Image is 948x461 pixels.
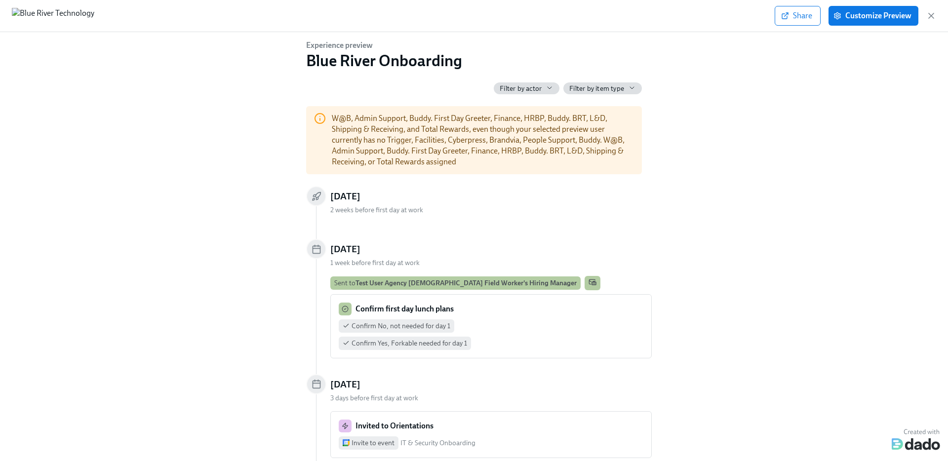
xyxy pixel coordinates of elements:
strong: Confirm first day lunch plans [355,304,454,313]
strong: Invited to Orientations [355,421,434,430]
div: W@B, Admin Support, Buddy. First Day Greeter, Finance, HRBP, Buddy. BRT, L&D, Shipping & Receivin... [332,109,634,171]
img: Blue River Technology [12,8,94,24]
span: Confirm Yes, Forkable needed for day 1 [352,339,467,348]
h6: Experience preview [306,40,462,51]
div: Invited to Orientations [339,420,643,432]
div: Sent to [334,278,577,288]
span: 3 days before first day at work [330,394,418,402]
span: Customize Preview [835,11,911,21]
span: Filter by item type [569,84,624,93]
button: Filter by item type [563,82,642,94]
button: Filter by actor [494,82,559,94]
span: 2 weeks before first day at work [330,206,423,214]
h5: [DATE] [330,243,360,256]
span: 1 week before first day at work [330,259,420,267]
h5: [DATE] [330,378,360,391]
span: Work Email [589,278,596,288]
strong: Test User Agency [DEMOGRAPHIC_DATA] Field Worker's Hiring Manager [355,279,577,287]
span: Confirm No, not needed for day 1 [352,321,450,331]
div: IT & Security Onboarding [400,438,475,448]
img: Dado [892,426,940,450]
div: Confirm first day lunch plans [339,303,643,315]
button: Customize Preview [829,6,918,26]
span: Share [783,11,812,21]
h2: Blue River Onboarding [306,51,462,71]
h5: [DATE] [330,190,360,203]
div: Invite to event [352,438,395,448]
span: Filter by actor [500,84,542,93]
button: Share [775,6,821,26]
